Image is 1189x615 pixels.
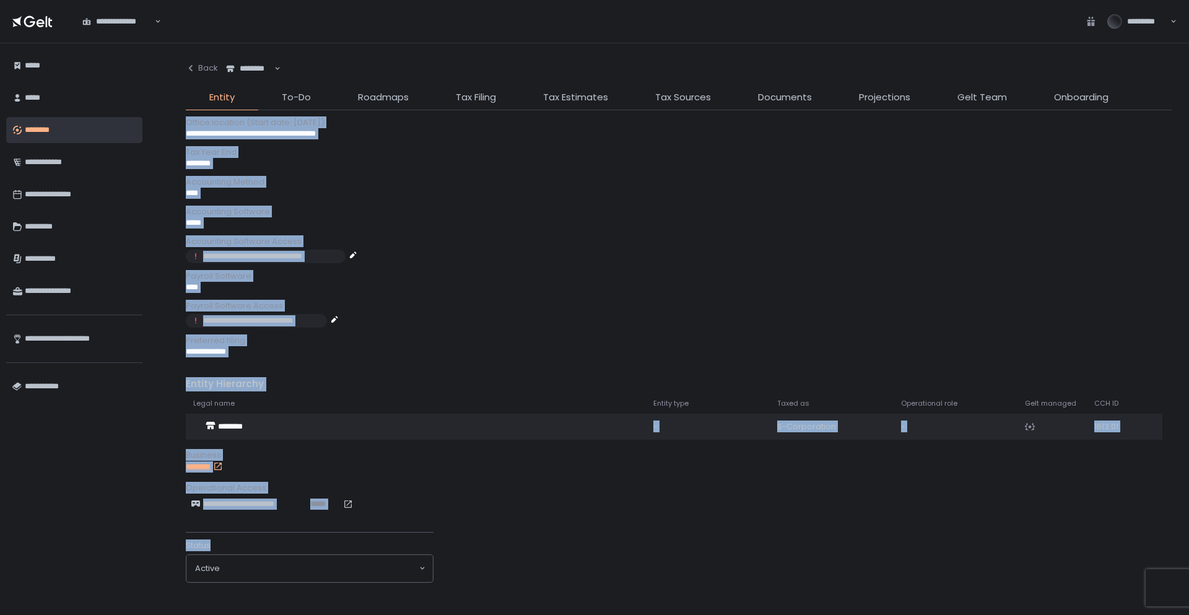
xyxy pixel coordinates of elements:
span: active [195,563,220,574]
span: Onboarding [1054,90,1108,105]
input: Search for option [153,15,154,28]
input: Search for option [272,63,273,75]
button: Back [186,56,218,81]
div: Accounting Software Access [186,236,1172,247]
div: Search for option [218,56,281,82]
span: Operational role [901,399,957,408]
div: S-Corporation [777,421,886,432]
div: Payroll Software Access [186,300,1172,312]
span: Tax Filing [456,90,496,105]
span: CCH ID [1094,399,1118,408]
div: Accounting Software [186,206,1172,217]
span: Status [186,540,211,551]
span: Roadmaps [358,90,409,105]
div: - [901,421,1010,432]
div: Search for option [74,9,161,35]
div: Back [186,63,218,74]
div: 1613.01 [1094,421,1131,432]
div: Entity Hierarchy [186,377,1172,391]
span: Documents [758,90,812,105]
span: Taxed as [777,399,809,408]
div: Office location (Start date: [DATE]) [186,117,1172,128]
div: Preferred filing [186,335,1172,346]
span: Entity [209,90,235,105]
div: Payroll Software [186,271,1172,282]
div: Operational Access [186,482,1172,494]
span: Legal name [193,399,235,408]
input: Search for option [220,562,418,575]
div: - [653,421,762,432]
span: To-Do [282,90,311,105]
div: Tax Year End [186,147,1172,158]
div: Business [186,450,1172,461]
div: Search for option [186,555,433,582]
span: Gelt managed [1025,399,1076,408]
span: Projections [859,90,910,105]
div: Accounting Method [186,177,1172,188]
span: Gelt Team [957,90,1007,105]
span: Tax Estimates [543,90,608,105]
span: Tax Sources [655,90,711,105]
span: Entity type [653,399,689,408]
